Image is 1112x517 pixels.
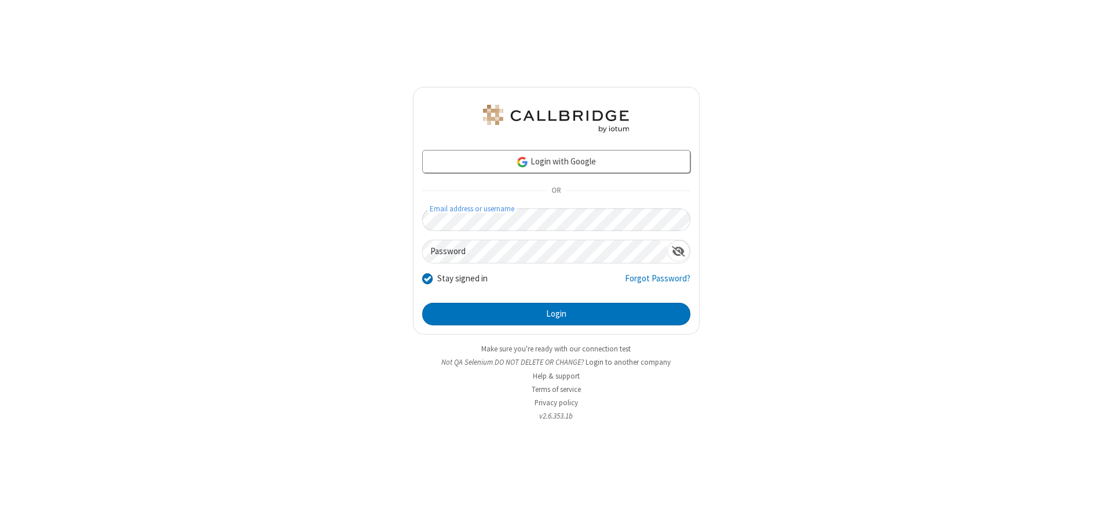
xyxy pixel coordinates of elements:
[481,344,631,354] a: Make sure you're ready with our connection test
[1083,487,1103,509] iframe: Chat
[437,272,488,285] label: Stay signed in
[625,272,690,294] a: Forgot Password?
[586,357,671,368] button: Login to another company
[413,410,700,421] li: v2.6.353.1b
[422,208,690,231] input: Email address or username
[481,105,631,133] img: QA Selenium DO NOT DELETE OR CHANGE
[422,303,690,326] button: Login
[423,240,667,263] input: Password
[413,357,700,368] li: Not QA Selenium DO NOT DELETE OR CHANGE?
[422,150,690,173] a: Login with Google
[533,371,580,381] a: Help & support
[532,384,581,394] a: Terms of service
[516,156,529,168] img: google-icon.png
[667,240,690,262] div: Show password
[535,398,578,408] a: Privacy policy
[547,183,565,199] span: OR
